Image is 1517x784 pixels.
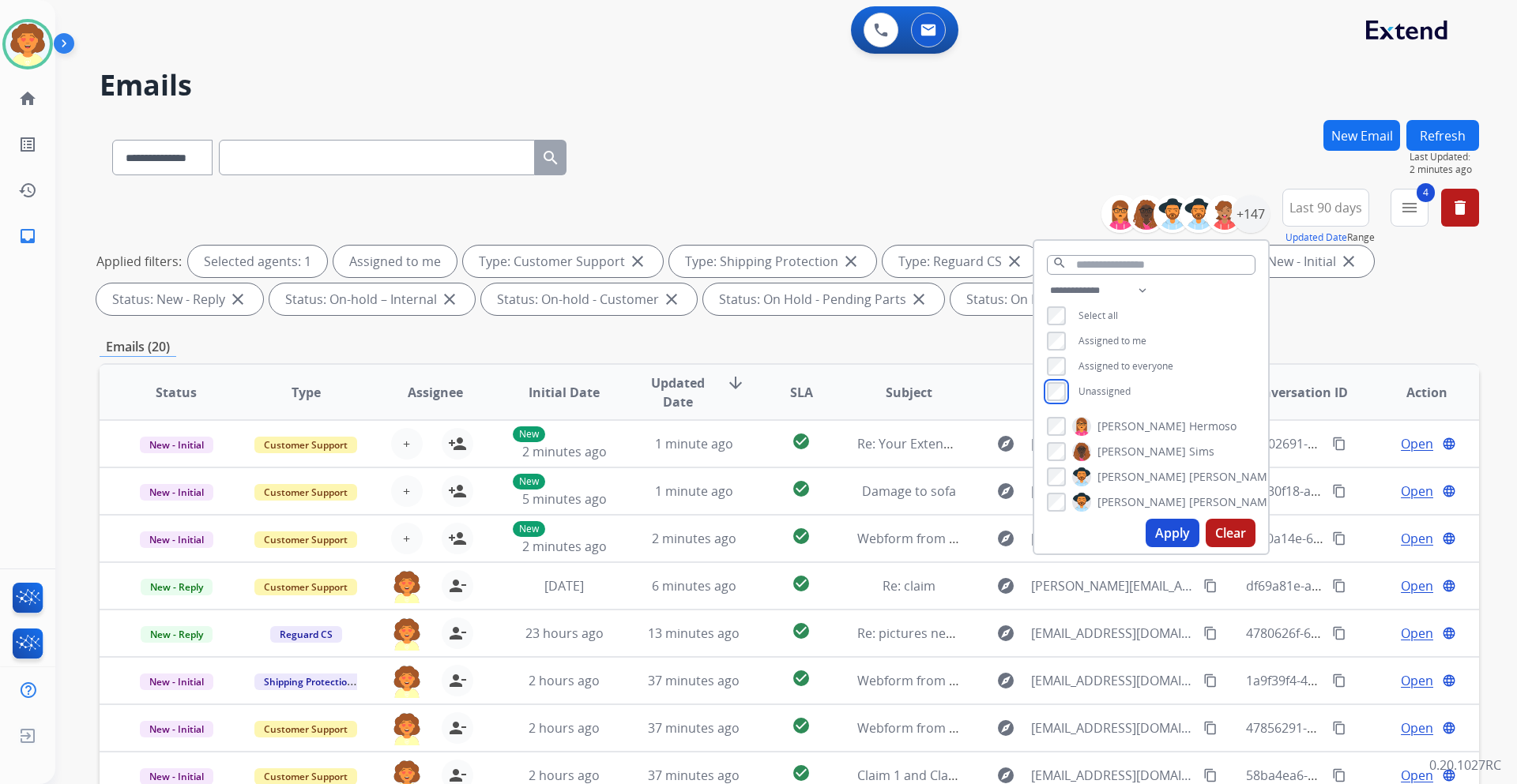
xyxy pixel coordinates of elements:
[522,538,607,555] span: 2 minutes ago
[1097,444,1186,460] span: [PERSON_NAME]
[950,283,1162,315] div: Status: On Hold - Servicers
[448,529,467,548] mat-icon: person_add
[1246,719,1484,737] span: 47856291-960a-478b-80bf-f2142bc57c01
[522,443,607,460] span: 2 minutes ago
[529,719,600,737] span: 2 hours ago
[1400,198,1419,217] mat-icon: menu
[541,148,560,167] mat-icon: search
[1203,673,1218,688] mat-icon: content_copy
[909,290,928,309] mat-icon: close
[1097,418,1186,434] span: [PERSON_NAME]
[1442,673,1456,688] mat-icon: language
[792,527,811,546] mat-icon: check_circle
[1410,163,1479,176] span: 2 minutes ago
[254,673,363,690] span: Shipping Protection
[1285,231,1375,244] span: Range
[1031,624,1194,643] span: [EMAIL_ADDRESS][DOMAIN_NAME]
[1078,309,1118,322] span: Select all
[1246,767,1490,784] span: 58ba4ea6-e7ac-4483-9a58-94e9632db54c
[652,530,736,547] span: 2 minutes ago
[1401,576,1433,595] span: Open
[1442,579,1456,593] mat-icon: language
[1189,444,1214,460] span: Sims
[141,626,213,643] span: New - Reply
[100,337,176,357] p: Emails (20)
[1031,718,1194,737] span: [EMAIL_ADDRESS][DOMAIN_NAME]
[254,437,357,453] span: Customer Support
[140,437,213,453] span: New - Initial
[1451,198,1470,217] mat-icon: delete
[440,290,459,309] mat-icon: close
[996,434,1015,453] mat-icon: explore
[6,22,50,66] img: avatar
[996,624,1015,643] mat-icon: explore
[726,373,745,392] mat-icon: arrow_downward
[1052,256,1067,270] mat-icon: search
[391,712,423,745] img: agent-avatar
[529,672,600,689] span: 2 hours ago
[857,767,1260,784] span: Claim 1 and Claim 2 pictures for [PHONE_NUMBER] [PERSON_NAME]
[1401,529,1433,548] span: Open
[792,669,811,688] mat-icon: check_circle
[857,719,1215,737] span: Webform from [EMAIL_ADDRESS][DOMAIN_NAME] on [DATE]
[513,521,545,537] p: New
[792,716,811,735] mat-icon: check_circle
[18,135,37,154] mat-icon: list_alt
[403,434,410,453] span: +
[18,227,37,246] mat-icon: inbox
[642,373,714,411] span: Updated Date
[448,482,467,501] mat-icon: person_add
[857,435,1026,452] span: Re: Your Extend Virtual Card
[1442,721,1456,735] mat-icon: language
[1391,189,1429,227] button: 4
[1332,531,1346,546] mat-icon: content_copy
[1429,756,1501,775] p: 0.20.1027RC
[18,181,37,200] mat-icon: history
[1078,359,1173,373] span: Assigned to everyone
[1247,383,1348,402] span: Conversation ID
[669,246,876,277] div: Type: Shipping Protection
[628,252,647,271] mat-icon: close
[403,529,410,548] span: +
[648,767,740,784] span: 37 minutes ago
[96,252,182,271] p: Applied filters:
[996,576,1015,595] mat-icon: explore
[1332,579,1346,593] mat-icon: content_copy
[1031,671,1194,690] span: [EMAIL_ADDRESS][DOMAIN_NAME]
[703,283,944,315] div: Status: On Hold - Pending Parts
[391,428,423,460] button: +
[1323,120,1400,151] button: New Email
[1206,519,1255,547] button: Clear
[270,626,342,643] span: Reguard CS
[1078,334,1146,347] span: Assigned to me
[448,434,467,453] mat-icon: person_add
[1097,469,1186,485] span: [PERSON_NAME]
[883,246,1040,277] div: Type: Reguard CS
[140,531,213,548] span: New - Initial
[1442,768,1456,782] mat-icon: language
[408,383,463,402] span: Assignee
[1203,579,1218,593] mat-icon: content_copy
[525,625,604,642] span: 23 hours ago
[254,531,357,548] span: Customer Support
[1406,120,1479,151] button: Refresh
[529,767,600,784] span: 2 hours ago
[648,672,740,689] span: 37 minutes ago
[448,576,467,595] mat-icon: person_remove
[513,474,545,490] p: New
[792,763,811,782] mat-icon: check_circle
[996,718,1015,737] mat-icon: explore
[448,671,467,690] mat-icon: person_remove
[156,383,197,402] span: Status
[1078,384,1131,398] span: Unassigned
[140,721,213,737] span: New - Initial
[333,246,457,277] div: Assigned to me
[862,482,956,500] span: Damage to sofa
[790,383,813,402] span: SLA
[1097,494,1186,510] span: [PERSON_NAME]
[996,671,1015,690] mat-icon: explore
[1332,721,1346,735] mat-icon: content_copy
[655,435,733,452] span: 1 minute ago
[391,665,423,698] img: agent-avatar
[1232,195,1270,233] div: +147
